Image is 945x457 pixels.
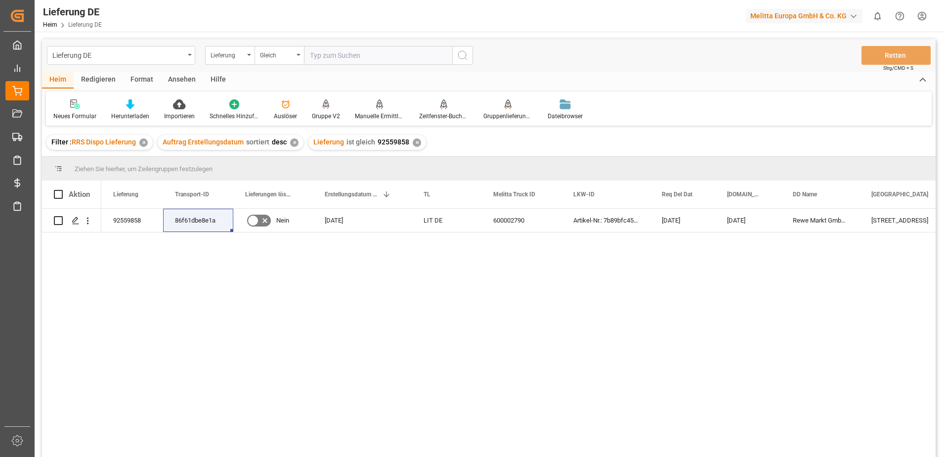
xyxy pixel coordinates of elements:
div: Format [123,72,161,89]
button: Menü öffnen [47,46,195,65]
span: [GEOGRAPHIC_DATA] [871,191,928,198]
a: Heim [43,21,57,28]
div: Gleich [260,48,294,60]
div: Neues Formular [53,112,96,121]
div: Importieren [164,112,195,121]
button: Hilfe-Center [889,5,911,27]
div: 86f61dbe8e1a [163,209,233,232]
div: Ansehen [161,72,203,89]
div: ✕ [139,138,148,147]
span: Transport-ID [175,191,209,198]
div: ✕ [290,138,299,147]
div: Auslöser [274,112,297,121]
div: Heim [42,72,74,89]
div: Gruppenlieferungen [483,112,533,121]
span: Erstellungsdatum des Auftrags [325,191,378,198]
span: Ziehen Sie hierher, um Zeilengruppen festzulegen [75,165,213,173]
div: Herunterladen [111,112,149,121]
div: Lieferung DE [52,48,184,61]
div: LIT DE [412,209,481,232]
span: Req Del Dat [662,191,692,198]
span: TL [424,191,430,198]
span: LKW-ID [573,191,595,198]
span: ist gleich [346,138,375,146]
div: [DATE] [715,209,781,232]
div: Rewe Markt GmbH Vollsort. Lagerbier [781,209,859,232]
span: Lieferung [313,138,344,146]
span: sortiert [246,138,269,146]
div: Artikel-Nr.: 7b89bfc459a8 [561,209,650,232]
span: desc [272,138,287,146]
button: Retten [861,46,931,65]
span: 92559858 [378,138,409,146]
div: Manuelle Ermittlung der Verpackungsart [355,112,404,121]
span: Filter : [51,138,72,146]
div: Zeitfenster-Buchungsbericht [419,112,469,121]
div: Drücken Sie die Leertaste, um diese Zeile auszuwählen. [42,209,101,232]
span: Lieferung [113,191,138,198]
span: Auftrag Erstellungsdatum [163,138,244,146]
div: ✕ [413,138,421,147]
span: Strg/CMD + S [883,64,913,72]
div: [DATE] [650,209,715,232]
button: Menü öffnen [205,46,255,65]
button: Melitta Europa GmbH & Co. KG [746,6,866,25]
span: DD Name [793,191,817,198]
div: Dateibrowser [548,112,583,121]
div: Schnelles Hinzufügen [210,112,259,121]
font: Melitta Europa GmbH & Co. KG [750,11,847,21]
span: Nein [276,209,289,232]
div: Lieferung [211,48,244,60]
div: Lieferung DE [43,4,102,19]
button: 0 neue Benachrichtigungen anzeigen [866,5,889,27]
span: Melitta Truck ID [493,191,535,198]
button: Menü öffnen [255,46,304,65]
div: [DATE] [313,209,412,232]
div: 600002790 [481,209,561,232]
input: Typ zum Suchen [304,46,452,65]
span: RRS Dispo Lieferung [72,138,136,146]
div: Gruppe V2 [312,112,340,121]
button: Schaltfläche "Suchen" [452,46,473,65]
span: [DOMAIN_NAME] Dat [727,191,760,198]
div: Hilfe [203,72,233,89]
span: Lieferungen löschen [245,191,292,198]
div: Aktion [69,190,90,199]
div: 92559858 [101,209,163,232]
div: Redigieren [74,72,123,89]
